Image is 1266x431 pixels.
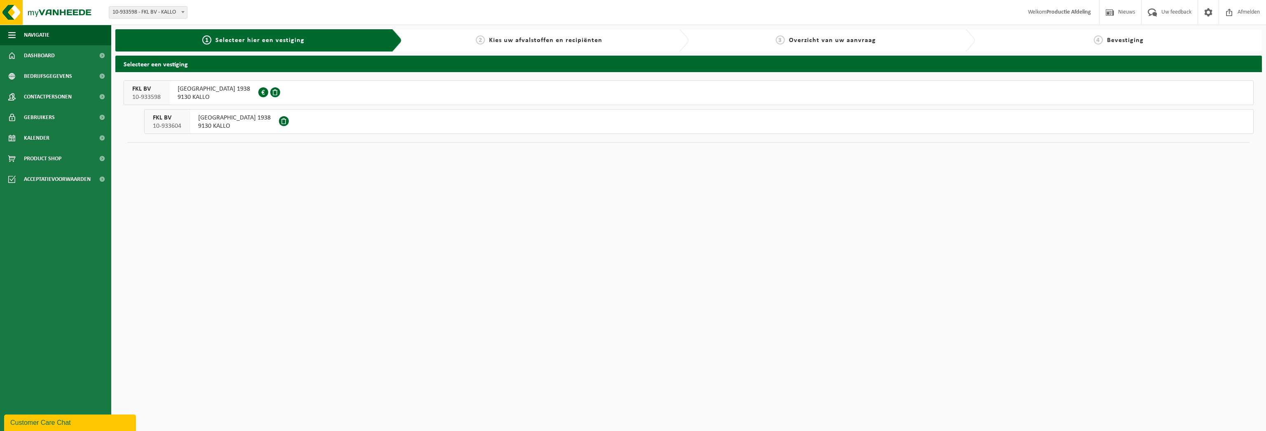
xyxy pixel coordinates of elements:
[109,6,187,19] span: 10-933598 - FKL BV - KALLO
[24,25,49,45] span: Navigatie
[24,66,72,87] span: Bedrijfsgegevens
[24,148,61,169] span: Product Shop
[132,85,161,93] span: FKL BV
[24,107,55,128] span: Gebruikers
[24,169,91,190] span: Acceptatievoorwaarden
[1094,35,1103,45] span: 4
[215,37,304,44] span: Selecteer hier een vestiging
[153,122,181,130] span: 10-933604
[132,93,161,101] span: 10-933598
[24,45,55,66] span: Dashboard
[24,128,49,148] span: Kalender
[198,114,271,122] span: [GEOGRAPHIC_DATA] 1938
[202,35,211,45] span: 1
[115,56,1262,72] h2: Selecteer een vestiging
[124,80,1254,105] button: FKL BV 10-933598 [GEOGRAPHIC_DATA] 19389130 KALLO
[178,85,250,93] span: [GEOGRAPHIC_DATA] 1938
[198,122,271,130] span: 9130 KALLO
[4,413,138,431] iframe: chat widget
[476,35,485,45] span: 2
[24,87,72,107] span: Contactpersonen
[776,35,785,45] span: 3
[153,114,181,122] span: FKL BV
[178,93,250,101] span: 9130 KALLO
[144,109,1254,134] button: FKL BV 10-933604 [GEOGRAPHIC_DATA] 19389130 KALLO
[1107,37,1144,44] span: Bevestiging
[489,37,602,44] span: Kies uw afvalstoffen en recipiënten
[1046,9,1091,15] strong: Productie Afdeling
[789,37,876,44] span: Overzicht van uw aanvraag
[109,7,187,18] span: 10-933598 - FKL BV - KALLO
